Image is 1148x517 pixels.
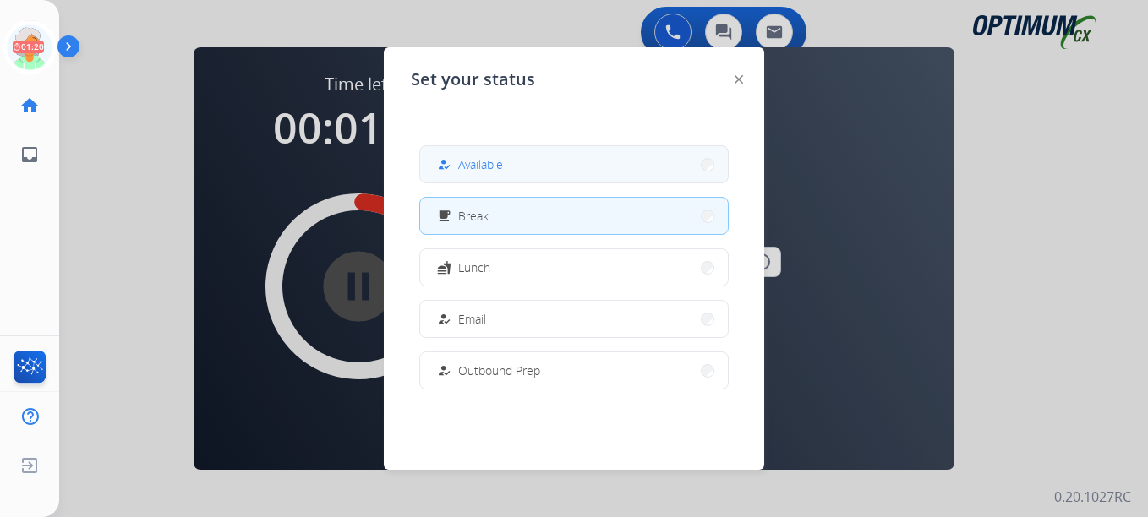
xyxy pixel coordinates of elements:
button: Break [420,198,728,234]
mat-icon: how_to_reg [437,312,451,326]
mat-icon: how_to_reg [437,157,451,171]
button: Outbound Prep [420,352,728,389]
span: Email [458,310,486,328]
mat-icon: free_breakfast [437,209,451,223]
button: Lunch [420,249,728,286]
button: Available [420,146,728,182]
span: Set your status [411,68,535,91]
span: Available [458,155,503,173]
span: Outbound Prep [458,362,540,379]
p: 0.20.1027RC [1054,487,1131,507]
img: close-button [735,75,743,84]
button: Email [420,301,728,337]
span: Break [458,207,489,225]
mat-icon: how_to_reg [437,363,451,378]
mat-icon: inbox [19,144,40,165]
mat-icon: fastfood [437,260,451,275]
mat-icon: home [19,95,40,116]
span: Lunch [458,258,490,276]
